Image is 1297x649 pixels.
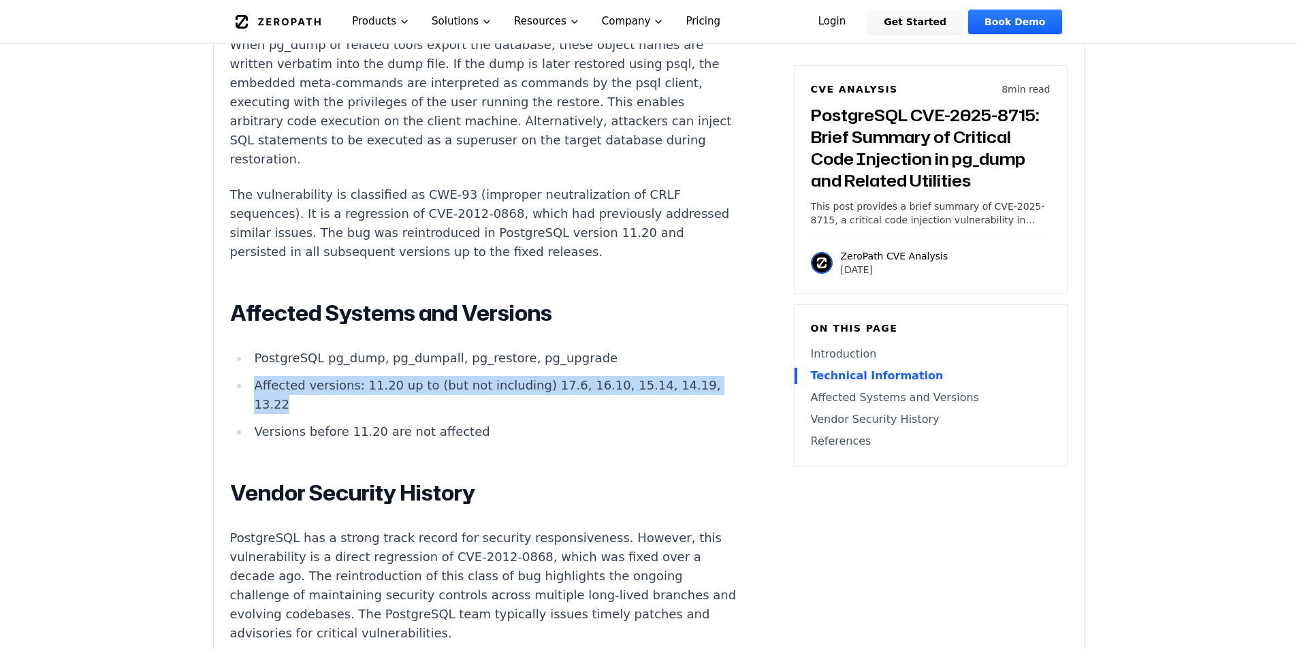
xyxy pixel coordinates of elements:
[841,263,948,276] p: [DATE]
[811,346,1051,362] a: Introduction
[811,200,1051,227] p: This post provides a brief summary of CVE-2025-8715, a critical code injection vulnerability in P...
[867,10,963,34] a: Get Started
[230,479,737,507] h2: Vendor Security History
[811,390,1051,406] a: Affected Systems and Versions
[230,528,737,643] p: PostgreSQL has a strong track record for security responsiveness. However, this vulnerability is ...
[802,10,863,34] a: Login
[811,433,1051,449] a: References
[249,376,737,414] li: Affected versions: 11.20 up to (but not including) 17.6, 16.10, 15.14, 14.19, 13.22
[811,368,1051,384] a: Technical Information
[249,422,737,441] li: Versions before 11.20 are not affected
[841,249,948,263] p: ZeroPath CVE Analysis
[968,10,1061,34] a: Book Demo
[230,35,737,169] p: When pg_dump or related tools export the database, these object names are written verbatim into t...
[811,321,1051,335] h6: On this page
[811,82,898,96] h6: CVE Analysis
[249,349,737,368] li: PostgreSQL pg_dump, pg_dumpall, pg_restore, pg_upgrade
[230,185,737,262] p: The vulnerability is classified as CWE-93 (improper neutralization of CRLF sequences). It is a re...
[811,411,1051,428] a: Vendor Security History
[1002,82,1050,96] p: 8 min read
[811,252,833,274] img: ZeroPath CVE Analysis
[230,300,737,327] h2: Affected Systems and Versions
[811,104,1051,191] h3: PostgreSQL CVE-2025-8715: Brief Summary of Critical Code Injection in pg_dump and Related Utilities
